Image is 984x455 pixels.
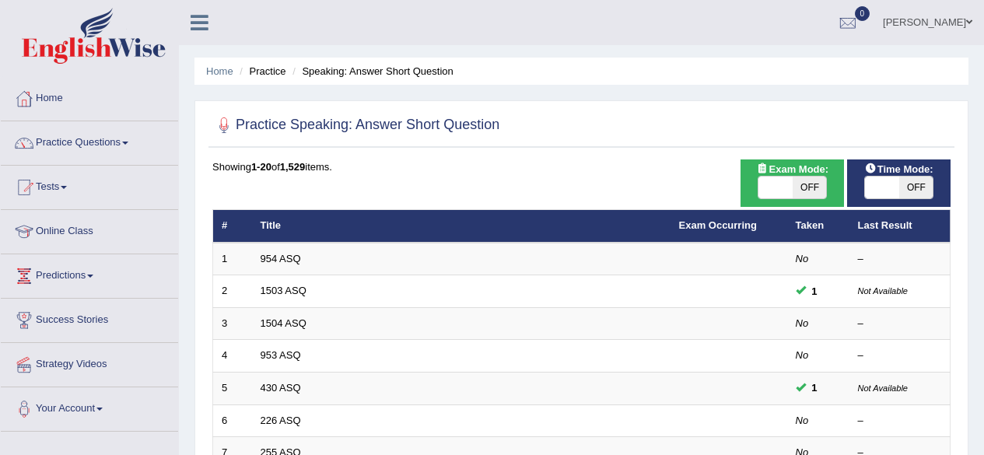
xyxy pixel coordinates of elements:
span: OFF [793,177,827,198]
li: Speaking: Answer Short Question [289,64,453,79]
span: OFF [899,177,933,198]
th: Last Result [849,210,951,243]
td: 5 [213,373,252,405]
td: 4 [213,340,252,373]
span: Exam Mode: [751,161,835,177]
a: Success Stories [1,299,178,338]
a: Practice Questions [1,121,178,160]
h2: Practice Speaking: Answer Short Question [212,114,499,137]
a: Tests [1,166,178,205]
a: Your Account [1,387,178,426]
small: Not Available [858,286,908,296]
th: Title [252,210,671,243]
td: 3 [213,307,252,340]
a: 954 ASQ [261,253,301,264]
a: Strategy Videos [1,343,178,382]
td: 6 [213,404,252,437]
a: Online Class [1,210,178,249]
b: 1-20 [251,161,271,173]
a: Predictions [1,254,178,293]
span: Time Mode: [859,161,940,177]
div: – [858,317,942,331]
span: You can still take this question [806,283,824,299]
em: No [796,415,809,426]
div: – [858,252,942,267]
em: No [796,349,809,361]
td: 2 [213,275,252,308]
a: 1504 ASQ [261,317,306,329]
div: Show exams occurring in exams [741,159,844,207]
span: You can still take this question [806,380,824,396]
td: 1 [213,243,252,275]
span: 0 [855,6,870,21]
em: No [796,253,809,264]
a: 1503 ASQ [261,285,306,296]
a: 953 ASQ [261,349,301,361]
small: Not Available [858,383,908,393]
a: 430 ASQ [261,382,301,394]
div: – [858,414,942,429]
a: Exam Occurring [679,219,757,231]
li: Practice [236,64,285,79]
a: Home [1,77,178,116]
em: No [796,317,809,329]
div: – [858,348,942,363]
th: Taken [787,210,849,243]
a: Home [206,65,233,77]
b: 1,529 [280,161,306,173]
div: Showing of items. [212,159,951,174]
th: # [213,210,252,243]
a: 226 ASQ [261,415,301,426]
